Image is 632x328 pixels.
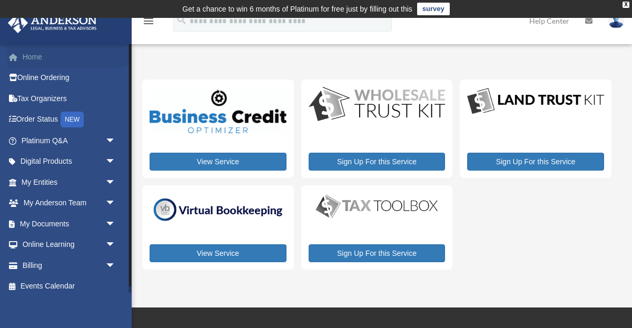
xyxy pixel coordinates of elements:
a: View Service [150,244,287,262]
a: Digital Productsarrow_drop_down [7,151,126,172]
a: Online Learningarrow_drop_down [7,234,132,255]
a: Online Ordering [7,67,132,88]
i: search [176,14,187,26]
img: WS-Trust-Kit-lgo-1.jpg [309,87,446,123]
span: arrow_drop_down [105,130,126,152]
img: User Pic [608,13,624,28]
a: Sign Up For this Service [467,153,604,171]
span: arrow_drop_down [105,193,126,214]
div: Get a chance to win 6 months of Platinum for free just by filling out this [182,3,412,15]
a: menu [142,18,155,27]
div: NEW [61,112,84,127]
a: Sign Up For this Service [309,153,446,171]
span: arrow_drop_down [105,172,126,193]
i: menu [142,15,155,27]
span: arrow_drop_down [105,255,126,276]
img: taxtoolbox_new-1.webp [309,193,446,220]
a: Order StatusNEW [7,109,132,131]
a: My Documentsarrow_drop_down [7,213,132,234]
img: Anderson Advisors Platinum Portal [5,13,100,33]
a: Billingarrow_drop_down [7,255,132,276]
a: Events Calendar [7,276,132,297]
a: Home [7,46,132,67]
span: arrow_drop_down [105,234,126,256]
a: Sign Up For this Service [309,244,446,262]
div: close [623,2,629,8]
img: LandTrust_lgo-1.jpg [467,87,604,116]
a: Platinum Q&Aarrow_drop_down [7,130,132,151]
a: My Entitiesarrow_drop_down [7,172,132,193]
a: View Service [150,153,287,171]
a: My Anderson Teamarrow_drop_down [7,193,132,214]
span: arrow_drop_down [105,151,126,173]
a: Tax Organizers [7,88,132,109]
a: survey [417,3,450,15]
span: arrow_drop_down [105,213,126,235]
